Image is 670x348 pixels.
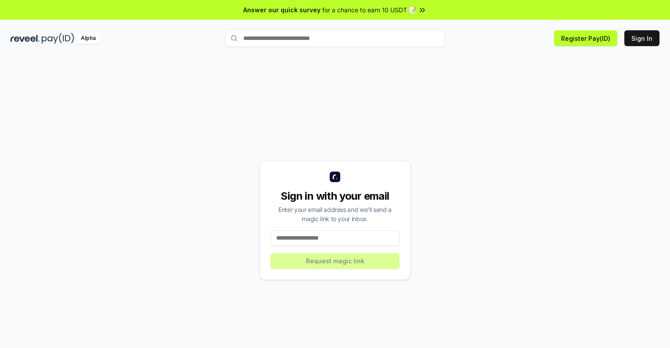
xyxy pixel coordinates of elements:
span: Answer our quick survey [243,5,321,14]
button: Register Pay(ID) [554,30,617,46]
button: Sign In [624,30,659,46]
span: for a chance to earn 10 USDT 📝 [322,5,416,14]
img: pay_id [42,33,74,44]
div: Enter your email address and we’ll send a magic link to your inbox. [270,205,400,223]
div: Alpha [76,33,101,44]
div: Sign in with your email [270,189,400,203]
img: reveel_dark [11,33,40,44]
img: logo_small [330,172,340,182]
